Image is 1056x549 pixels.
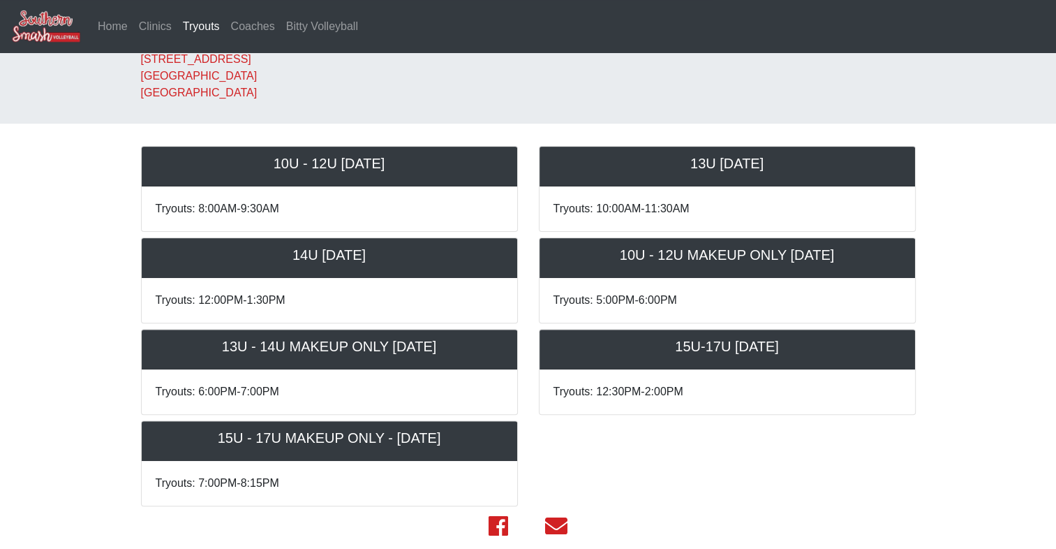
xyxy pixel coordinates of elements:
h5: 10U - 12U [DATE] [156,155,503,172]
img: Southern Smash Volleyball [11,9,81,43]
p: Tryouts: 5:00PM-6:00PM [553,292,901,309]
p: Tryouts: 12:30PM-2:00PM [553,383,901,400]
p: Tryouts: 7:00PM-8:15PM [156,475,503,492]
a: Clinics [133,13,177,41]
h5: 13U - 14U MAKEUP ONLY [DATE] [156,338,503,355]
h5: 10U - 12U MAKEUP ONLY [DATE] [553,247,901,263]
a: Bitty Volleyball [281,13,364,41]
h5: 14U [DATE] [156,247,503,263]
h5: 15U - 17U MAKEUP ONLY - [DATE] [156,430,503,446]
p: Tryouts: 10:00AM-11:30AM [553,200,901,217]
a: Coaches [225,13,281,41]
h5: 15U-17U [DATE] [553,338,901,355]
p: Tryouts: 8:00AM-9:30AM [156,200,503,217]
h5: 13U [DATE] [553,155,901,172]
a: Home [92,13,133,41]
p: Tryouts: 12:00PM-1:30PM [156,292,503,309]
p: Tryouts: 6:00PM-7:00PM [156,383,503,400]
a: Tryouts [177,13,225,41]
